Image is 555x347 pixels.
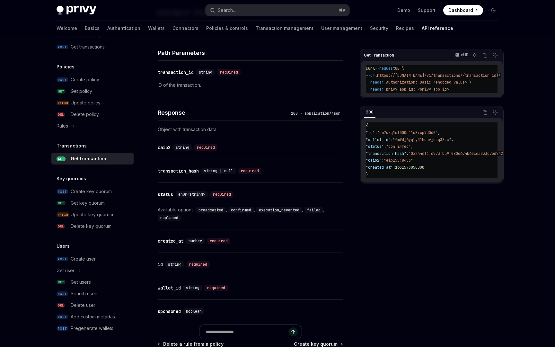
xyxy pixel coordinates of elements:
[364,108,375,116] div: 200
[386,144,411,149] span: "confirmed"
[256,206,304,214] div: ,
[51,299,134,311] a: DELDelete user
[107,21,140,36] a: Authentication
[71,76,99,84] div: Create policy
[186,309,202,314] span: boolean
[366,87,384,92] span: --header
[176,145,189,150] span: string
[158,144,171,151] div: caip2
[158,49,343,57] h4: Path Parameters
[491,51,499,59] button: Ask AI
[194,144,217,151] div: required
[189,238,202,244] span: number
[366,158,382,163] span: "caip2"
[57,189,68,194] span: POST
[393,165,395,170] span: :
[395,165,424,170] span: 1631573050000
[51,253,134,265] a: POSTCreate user
[51,220,134,232] a: DELDelete key quorum
[461,52,471,58] p: cURL
[57,242,70,250] h5: Users
[377,130,438,135] span: "cm7oxq1el000e11o8iwp7d0d0"
[71,111,99,118] div: Delete policy
[158,308,181,315] div: sponsored
[186,285,199,290] span: string
[158,206,343,221] div: Available options:
[51,323,134,334] a: POSTPregenerate wallets
[57,303,65,308] span: DEL
[366,123,368,128] span: {
[71,188,112,195] div: Create key quorum
[57,142,87,150] h5: Transactions
[228,206,256,214] div: ,
[196,207,226,213] code: broadcasted
[321,21,362,36] a: User management
[168,262,181,267] span: string
[382,158,384,163] span: :
[71,222,111,230] div: Delete key quorum
[498,73,501,78] span: \
[57,89,66,94] span: GET
[206,21,248,36] a: Policies & controls
[418,7,436,13] a: Support
[366,73,377,78] span: --url
[57,280,66,285] span: GET
[452,50,479,61] button: cURL
[158,215,181,221] code: replaced
[158,191,173,198] div: status
[217,69,241,76] div: required
[51,186,134,197] a: POSTCreate key quorum
[57,101,69,105] span: PATCH
[375,130,377,135] span: :
[366,130,375,135] span: "id"
[71,199,105,207] div: Get key quorum
[384,87,451,92] span: 'privy-app-id: <privy-app-id>'
[304,206,326,214] div: ,
[57,212,69,217] span: PATCH
[57,315,68,319] span: POST
[51,209,134,220] a: PATCHUpdate key quorum
[51,153,134,165] a: GETGet transaction
[51,311,134,323] a: POSTAdd custom metadata
[158,168,199,174] div: transaction_hash
[448,7,473,13] span: Dashboard
[158,261,163,268] div: id
[366,165,393,170] span: "created_at"
[366,137,391,142] span: "wallet_id"
[71,43,105,51] div: Get transactions
[85,21,100,36] a: Basics
[366,151,406,156] span: "transaction_hash"
[57,224,65,229] span: DEL
[57,257,68,262] span: POST
[51,288,134,299] a: POSTSearch users
[57,156,66,161] span: GET
[57,77,68,82] span: POST
[366,172,368,177] span: }
[158,69,194,76] div: transaction_id
[187,261,210,268] div: required
[364,53,394,58] span: Get Transaction
[57,267,75,274] div: Get user
[205,285,228,291] div: required
[397,7,410,13] a: Demo
[51,120,134,132] button: Rules
[339,8,346,13] span: ⌘ K
[57,201,66,206] span: GET
[71,155,106,163] div: Get transaction
[71,325,113,332] div: Pregenerate wallets
[71,255,96,263] div: Create user
[158,81,343,89] p: ID of the transaction.
[199,70,212,75] span: string
[207,238,230,244] div: required
[488,5,498,15] button: Toggle dark mode
[57,122,68,130] div: Rules
[206,325,289,339] input: Ask a question...
[158,238,183,244] div: created_at
[71,313,117,321] div: Add custom metadata
[158,126,343,133] p: Object with transaction data.
[206,4,349,16] button: Search...⌘K
[256,207,302,213] code: execution_reverted
[178,192,205,197] span: enum<string>
[51,97,134,109] a: PATCHUpdate policy
[393,137,451,142] span: "fmfdj6yqly31huorjqzq38zc"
